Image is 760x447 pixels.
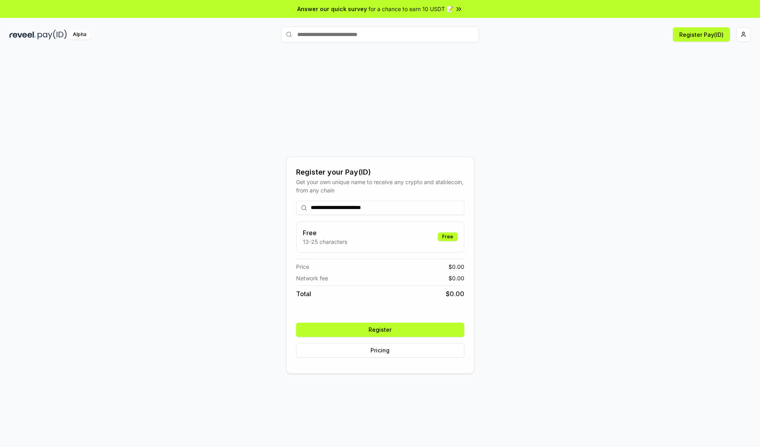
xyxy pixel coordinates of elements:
[438,232,458,241] div: Free
[297,5,367,13] span: Answer our quick survey
[446,289,464,299] span: $ 0.00
[296,178,464,194] div: Get your own unique name to receive any crypto and stablecoin, from any chain
[296,262,309,271] span: Price
[68,30,91,40] div: Alpha
[296,274,328,282] span: Network fee
[448,274,464,282] span: $ 0.00
[296,167,464,178] div: Register your Pay(ID)
[303,238,347,246] p: 13-25 characters
[303,228,347,238] h3: Free
[296,289,311,299] span: Total
[9,30,36,40] img: reveel_dark
[448,262,464,271] span: $ 0.00
[369,5,453,13] span: for a chance to earn 10 USDT 📝
[296,343,464,358] button: Pricing
[296,323,464,337] button: Register
[673,27,730,42] button: Register Pay(ID)
[38,30,67,40] img: pay_id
